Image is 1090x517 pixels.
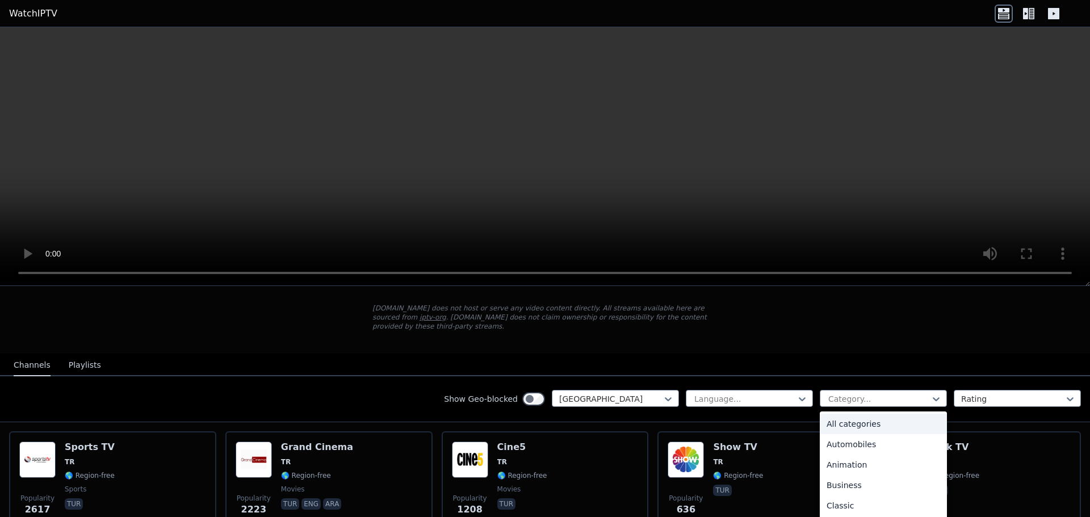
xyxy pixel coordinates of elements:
div: Classic [820,495,947,516]
span: 1208 [457,503,483,516]
span: sports [65,485,86,494]
span: 🌎 Region-free [65,471,115,480]
img: Show TV [668,442,704,478]
span: Popularity [237,494,271,503]
span: 🌎 Region-free [929,471,979,480]
span: TR [713,457,723,466]
span: TR [281,457,291,466]
span: Popularity [669,494,703,503]
button: Playlists [69,355,101,376]
p: ara [323,498,341,510]
h6: Halk TV [929,442,979,453]
p: tur [65,498,83,510]
h6: Show TV [713,442,763,453]
img: Cine5 [452,442,488,478]
span: 2617 [25,503,51,516]
span: movies [497,485,521,494]
a: iptv-org [420,313,446,321]
span: 🌎 Region-free [713,471,763,480]
span: 636 [677,503,695,516]
p: tur [713,485,731,496]
p: [DOMAIN_NAME] does not host or serve any video content directly. All streams available here are s... [372,304,718,331]
span: 2223 [241,503,267,516]
p: tur [497,498,515,510]
h6: Grand Cinema [281,442,353,453]
h6: Cine5 [497,442,547,453]
label: Show Geo-blocked [444,393,518,405]
button: Channels [14,355,51,376]
img: Grand Cinema [236,442,272,478]
div: All categories [820,414,947,434]
span: Popularity [20,494,54,503]
img: Sports TV [19,442,56,478]
span: movies [281,485,305,494]
div: Automobiles [820,434,947,455]
span: 🌎 Region-free [281,471,331,480]
p: eng [301,498,321,510]
span: Popularity [453,494,487,503]
span: TR [65,457,74,466]
h6: Sports TV [65,442,115,453]
span: TR [497,457,507,466]
p: tur [281,498,299,510]
div: Animation [820,455,947,475]
a: WatchIPTV [9,7,57,20]
div: Business [820,475,947,495]
span: 🌎 Region-free [497,471,547,480]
